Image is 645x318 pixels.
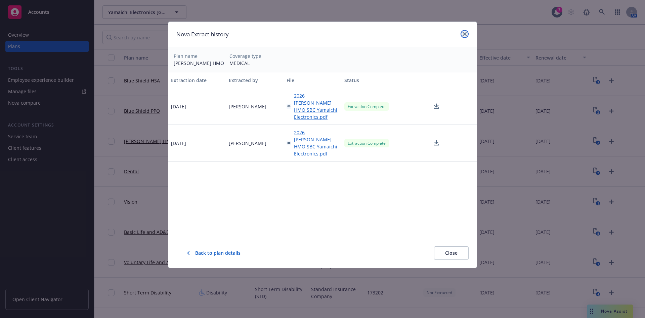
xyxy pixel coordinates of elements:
div: MEDICAL [229,60,261,67]
h1: Nova Extract history [176,30,229,39]
div: Status [344,77,416,84]
span: [PERSON_NAME] [229,140,266,147]
div: Extraction Complete [344,139,389,147]
span: 2026 [PERSON_NAME] HMO SBC Yamaichi Electronics.pdf [294,129,339,157]
span: [DATE] [171,103,186,110]
span: Back to plan details [195,250,241,256]
button: Status [342,72,419,88]
button: Extracted by [226,72,284,88]
span: [DATE] [171,140,186,147]
div: Extraction date [171,77,223,84]
div: Coverage type [229,52,261,60]
span: [PERSON_NAME] [229,103,266,110]
button: Back to plan details [176,246,251,260]
button: Close [434,246,469,260]
button: File [284,72,342,88]
div: Extracted by [229,77,281,84]
div: File [287,77,339,84]
span: 2026 [PERSON_NAME] HMO SBC Yamaichi Electronics.pdf [294,92,339,120]
button: Extraction date [168,72,226,88]
a: close [461,30,469,38]
div: [PERSON_NAME] HMO [174,60,224,67]
div: Plan name [174,52,224,60]
div: Extraction Complete [344,102,389,111]
a: 2026 [PERSON_NAME] HMO SBC Yamaichi Electronics.pdf [287,92,339,120]
a: 2026 [PERSON_NAME] HMO SBC Yamaichi Electronics.pdf [287,129,339,157]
